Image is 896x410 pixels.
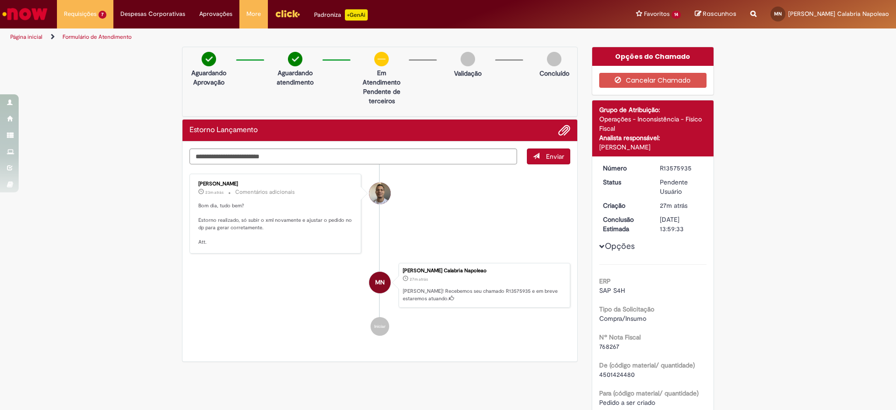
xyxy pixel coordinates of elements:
span: Favoritos [644,9,670,19]
span: 768267 [599,342,619,351]
span: Aprovações [199,9,232,19]
small: Comentários adicionais [235,188,295,196]
span: Requisições [64,9,97,19]
div: Grupo de Atribuição: [599,105,707,114]
div: Joziano De Jesus Oliveira [369,183,391,204]
time: 29/09/2025 11:03:34 [205,190,224,195]
span: SAP S4H [599,286,625,295]
b: Para (código material/ quantidade) [599,389,699,397]
p: Validação [454,69,482,78]
div: Operações - Inconsistência - Físico Fiscal [599,114,707,133]
span: 27m atrás [660,201,687,210]
p: Bom dia, tudo bem? Estorno realizado, só subir o xml novamente e ajustar o pedido no dp para gera... [198,202,354,246]
div: 29/09/2025 10:59:29 [660,201,703,210]
div: [DATE] 13:59:33 [660,215,703,233]
img: img-circle-grey.png [547,52,561,66]
a: Formulário de Atendimento [63,33,132,41]
img: circle-minus.png [374,52,389,66]
dt: Status [596,177,653,187]
time: 29/09/2025 10:59:29 [410,276,428,282]
span: 4501424480 [599,370,635,379]
h2: Estorno Lançamento Histórico de tíquete [189,126,258,134]
span: 7 [98,11,106,19]
span: MN [774,11,782,17]
dt: Criação [596,201,653,210]
button: Enviar [527,148,570,164]
span: Enviar [546,152,564,161]
span: More [246,9,261,19]
button: Cancelar Chamado [599,73,707,88]
span: Despesas Corporativas [120,9,185,19]
span: Pedido a ser criado [599,398,655,407]
span: 27m atrás [410,276,428,282]
span: Rascunhos [703,9,736,18]
p: Aguardando atendimento [273,68,318,87]
b: Nº Nota Fiscal [599,333,641,341]
span: [PERSON_NAME] Calabria Napoleao [788,10,889,18]
textarea: Digite sua mensagem aqui... [189,148,517,164]
p: Em Atendimento [359,68,404,87]
div: Analista responsável: [599,133,707,142]
p: Pendente de terceiros [359,87,404,106]
div: [PERSON_NAME] Calabria Napoleao [403,268,565,274]
b: Tipo da Solicitação [599,305,654,313]
button: Adicionar anexos [558,124,570,136]
dt: Conclusão Estimada [596,215,653,233]
time: 29/09/2025 10:59:29 [660,201,687,210]
a: Rascunhos [695,10,736,19]
img: ServiceNow [1,5,49,23]
b: De (código material/ quantidade) [599,361,695,369]
img: check-circle-green.png [288,52,302,66]
div: Pendente Usuário [660,177,703,196]
p: Concluído [539,69,569,78]
p: [PERSON_NAME]! Recebemos seu chamado R13575935 e em breve estaremos atuando. [403,288,565,302]
div: Mariana Bracher Calabria Napoleao [369,272,391,293]
span: MN [375,271,385,294]
ul: Histórico de tíquete [189,164,570,345]
p: +GenAi [345,9,368,21]
div: R13575935 [660,163,703,173]
p: Aguardando Aprovação [186,68,231,87]
dt: Número [596,163,653,173]
ul: Trilhas de página [7,28,590,46]
div: Padroniza [314,9,368,21]
b: ERP [599,277,611,285]
li: Mariana Bracher Calabria Napoleao [189,263,570,308]
span: 23m atrás [205,190,224,195]
div: [PERSON_NAME] [599,142,707,152]
a: Página inicial [10,33,42,41]
img: img-circle-grey.png [461,52,475,66]
span: 14 [672,11,681,19]
span: Compra/Insumo [599,314,646,323]
img: click_logo_yellow_360x200.png [275,7,300,21]
div: Opções do Chamado [592,47,714,66]
img: check-circle-green.png [202,52,216,66]
div: [PERSON_NAME] [198,181,354,187]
